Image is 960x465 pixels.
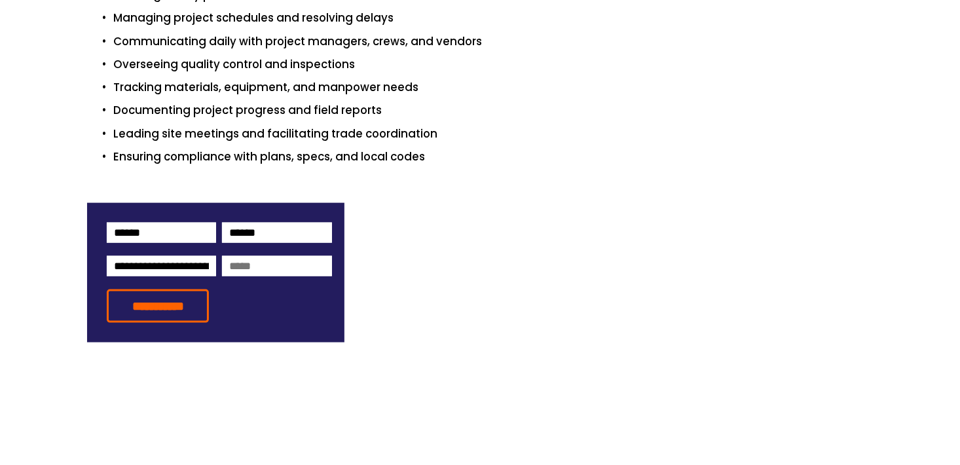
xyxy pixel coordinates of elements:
p: Managing project schedules and resolving delays [113,9,873,27]
p: Leading site meetings and facilitating trade coordination [113,125,873,143]
p: Ensuring compliance with plans, specs, and local codes [113,148,873,166]
p: Documenting project progress and field reports [113,102,873,119]
p: Communicating daily with project managers, crews, and vendors [113,33,873,50]
p: Overseeing quality control and inspections [113,56,873,73]
p: Tracking materials, equipment, and manpower needs [113,79,873,96]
